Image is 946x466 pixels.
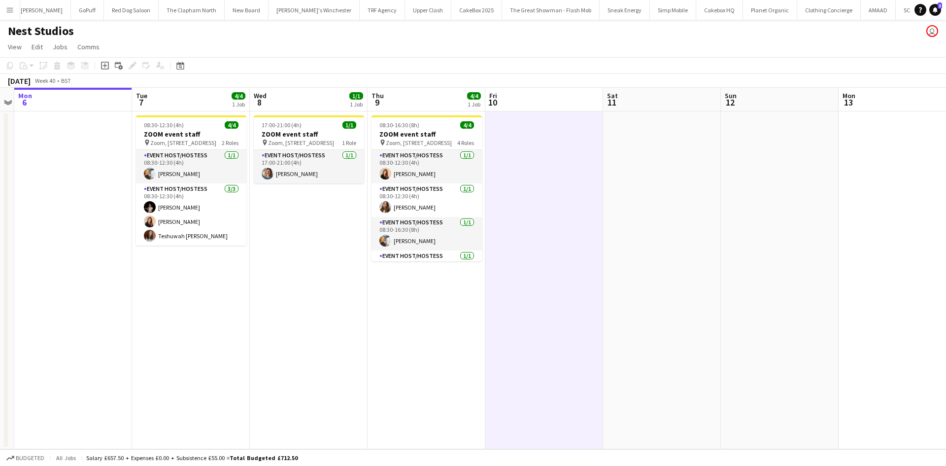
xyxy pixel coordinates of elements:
[262,121,302,129] span: 17:00-21:00 (4h)
[696,0,743,20] button: Cakebox HQ
[136,115,246,246] app-job-card: 08:30-12:30 (4h)4/4ZOOM event staff Zoom, [STREET_ADDRESS]2 RolesEvent Host/Hostess1/108:30-12:30...
[61,77,71,84] div: BST
[379,121,419,129] span: 08:30-16:30 (8h)
[254,91,267,100] span: Wed
[5,453,46,464] button: Budgeted
[86,454,298,462] div: Salary £657.50 + Expenses £0.00 + Subsistence £55.00 =
[468,101,480,108] div: 1 Job
[372,115,482,261] app-job-card: 08:30-16:30 (8h)4/4ZOOM event staff Zoom, [STREET_ADDRESS]4 RolesEvent Host/Hostess1/108:30-12:30...
[488,97,497,108] span: 10
[17,97,32,108] span: 6
[8,76,31,86] div: [DATE]
[372,251,482,284] app-card-role: Event Host/Hostess1/108:30-16:30 (8h)
[372,130,482,139] h3: ZOOM event staff
[230,454,298,462] span: Total Budgeted £712.50
[13,0,71,20] button: [PERSON_NAME]
[4,40,26,53] a: View
[104,0,159,20] button: Red Dog Saloon
[460,121,474,129] span: 4/4
[16,455,44,462] span: Budgeted
[606,97,618,108] span: 11
[861,0,896,20] button: AMAAD
[600,0,650,20] button: Sneak Energy
[405,0,451,20] button: Upper Clash
[222,139,238,146] span: 2 Roles
[723,97,737,108] span: 12
[502,0,600,20] button: The Great Showman - Flash Mob
[360,0,405,20] button: TRF Agency
[489,91,497,100] span: Fri
[252,97,267,108] span: 8
[144,121,184,129] span: 08:30-12:30 (4h)
[342,139,356,146] span: 1 Role
[451,0,502,20] button: CakeBox 2025
[32,42,43,51] span: Edit
[232,92,245,100] span: 4/4
[457,139,474,146] span: 4 Roles
[254,115,364,183] app-job-card: 17:00-21:00 (4h)1/1ZOOM event staff Zoom, [STREET_ADDRESS]1 RoleEvent Host/Hostess1/117:00-21:00 ...
[841,97,855,108] span: 13
[232,101,245,108] div: 1 Job
[49,40,71,53] a: Jobs
[370,97,384,108] span: 9
[8,42,22,51] span: View
[159,0,225,20] button: The Clapham North
[73,40,103,53] a: Comms
[938,2,942,9] span: 3
[386,139,452,146] span: Zoom, [STREET_ADDRESS]
[136,183,246,246] app-card-role: Event Host/Hostess3/308:30-12:30 (4h)[PERSON_NAME][PERSON_NAME]Teshuwah [PERSON_NAME]
[268,139,334,146] span: Zoom, [STREET_ADDRESS]
[269,0,360,20] button: [PERSON_NAME]'s Winchester
[607,91,618,100] span: Sat
[843,91,855,100] span: Mon
[350,101,363,108] div: 1 Job
[372,217,482,251] app-card-role: Event Host/Hostess1/108:30-16:30 (8h)[PERSON_NAME]
[372,183,482,217] app-card-role: Event Host/Hostess1/108:30-12:30 (4h)[PERSON_NAME]
[18,91,32,100] span: Mon
[372,91,384,100] span: Thu
[743,0,797,20] button: Planet Organic
[342,121,356,129] span: 1/1
[349,92,363,100] span: 1/1
[136,130,246,139] h3: ZOOM event staff
[71,0,104,20] button: GoPuff
[28,40,47,53] a: Edit
[254,130,364,139] h3: ZOOM event staff
[54,454,78,462] span: All jobs
[136,91,147,100] span: Tue
[8,24,74,38] h1: Nest Studios
[467,92,481,100] span: 4/4
[372,150,482,183] app-card-role: Event Host/Hostess1/108:30-12:30 (4h)[PERSON_NAME]
[650,0,696,20] button: Simp Mobile
[135,97,147,108] span: 7
[53,42,68,51] span: Jobs
[926,25,938,37] app-user-avatar: habon mohamed
[77,42,100,51] span: Comms
[225,0,269,20] button: New Board
[150,139,216,146] span: Zoom, [STREET_ADDRESS]
[136,150,246,183] app-card-role: Event Host/Hostess1/108:30-12:30 (4h)[PERSON_NAME]
[33,77,57,84] span: Week 40
[725,91,737,100] span: Sun
[254,150,364,183] app-card-role: Event Host/Hostess1/117:00-21:00 (4h)[PERSON_NAME]
[797,0,861,20] button: Clothing Concierge
[896,0,921,20] button: SCL
[929,4,941,16] a: 3
[225,121,238,129] span: 4/4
